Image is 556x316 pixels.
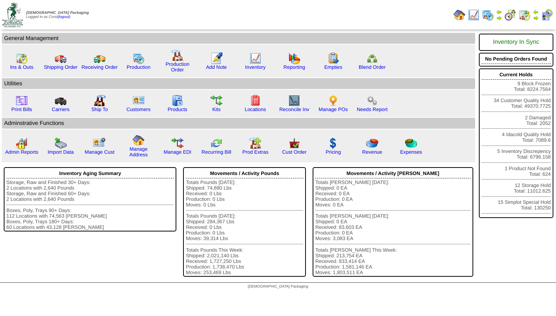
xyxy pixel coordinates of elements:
img: arrowleft.gif [533,9,539,15]
img: line_graph.gif [249,52,261,64]
a: Locations [244,107,266,112]
a: Customers [127,107,151,112]
img: cust_order.png [288,137,300,149]
a: Prod Extras [242,149,268,155]
img: calendarprod.gif [133,52,145,64]
a: Ship To [91,107,108,112]
span: Logged in as Crost [26,11,89,19]
img: network.png [366,52,378,64]
img: factory.gif [171,49,183,61]
a: Manage POs [319,107,348,112]
a: Pricing [326,149,341,155]
div: Inventory In Sync [481,35,551,49]
img: pie_chart.png [366,137,378,149]
img: calendarblend.gif [504,9,516,21]
img: workorder.gif [327,52,339,64]
img: line_graph2.gif [288,95,300,107]
img: arrowleft.gif [496,9,502,15]
img: calendarcustomer.gif [541,9,553,21]
img: orders.gif [210,52,222,64]
a: Cust Order [282,149,306,155]
img: prodextras.gif [249,137,261,149]
img: arrowright.gif [533,15,539,21]
td: Adminstrative Functions [2,118,475,129]
img: graph2.png [16,137,28,149]
div: No Pending Orders Found [481,54,551,64]
img: import.gif [55,137,67,149]
a: (logout) [58,15,70,19]
img: calendarinout.gif [519,9,531,21]
a: Add Note [206,64,227,70]
a: Receiving Order [82,64,118,70]
a: Reporting [283,64,305,70]
img: calendarinout.gif [16,52,28,64]
img: dollar.gif [327,137,339,149]
a: Manage Cust [85,149,114,155]
div: Current Holds [481,70,551,80]
img: po.png [327,95,339,107]
a: Blend Order [359,64,386,70]
div: Totals Pounds [DATE]: Shipped: 74,880 Lbs Received: 0 Lbs Production: 0 Lbs Moves: 0 Lbs Totals P... [186,180,303,275]
img: truck3.gif [55,95,67,107]
img: calendarprod.gif [482,9,494,21]
a: Needs Report [357,107,388,112]
a: Products [168,107,188,112]
a: Revenue [362,149,382,155]
a: Reconcile Inv [279,107,309,112]
a: Recurring Bill [201,149,231,155]
img: home.gif [133,134,145,146]
a: Admin Reports [5,149,38,155]
img: edi.gif [171,137,183,149]
img: home.gif [453,9,465,21]
a: Print Bills [11,107,32,112]
img: factory2.gif [94,95,106,107]
div: 9 Block Frozen Total: 8224.7564 34 Customer Quality Hold Total: 49370.7725 2 Damaged Total: 2052 ... [479,68,553,218]
img: arrowright.gif [496,15,502,21]
div: Movements / Activity Pounds [186,169,303,178]
img: managecust.png [93,137,107,149]
a: Production Order [165,61,189,73]
a: Manage EDI [164,149,191,155]
a: Expenses [400,149,422,155]
div: Totals [PERSON_NAME] [DATE]: Shipped: 0 EA Received: 0 EA Production: 0 EA Moves: 0 EA Totals [PE... [315,180,471,275]
div: Inventory Aging Summary [6,169,174,178]
img: locations.gif [249,95,261,107]
img: cabinet.gif [171,95,183,107]
a: Manage Address [130,146,148,157]
a: Ins & Outs [10,64,33,70]
img: customers.gif [133,95,145,107]
span: [DEMOGRAPHIC_DATA] Packaging [248,285,308,289]
img: pie_chart2.png [405,137,417,149]
a: Shipping Order [44,64,78,70]
img: reconcile.gif [210,137,222,149]
span: [DEMOGRAPHIC_DATA] Packaging [26,11,89,15]
td: General Management [2,33,475,44]
img: invoice2.gif [16,95,28,107]
a: Empties [324,64,342,70]
img: truck2.gif [94,52,106,64]
td: Utilities [2,78,475,89]
img: zoroco-logo-small.webp [2,2,23,27]
a: Production [127,64,151,70]
img: truck.gif [55,52,67,64]
img: workflow.png [366,95,378,107]
a: Inventory [245,64,266,70]
img: line_graph.gif [468,9,480,21]
img: graph.gif [288,52,300,64]
a: Import Data [48,149,74,155]
a: Carriers [52,107,69,112]
img: workflow.gif [210,95,222,107]
a: Kits [212,107,221,112]
div: Movements / Activity [PERSON_NAME] [315,169,471,178]
div: Storage, Raw and Finished 30+ Days: 2 Locations with 2,640 Pounds Storage, Raw and Finished 60+ D... [6,180,174,230]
